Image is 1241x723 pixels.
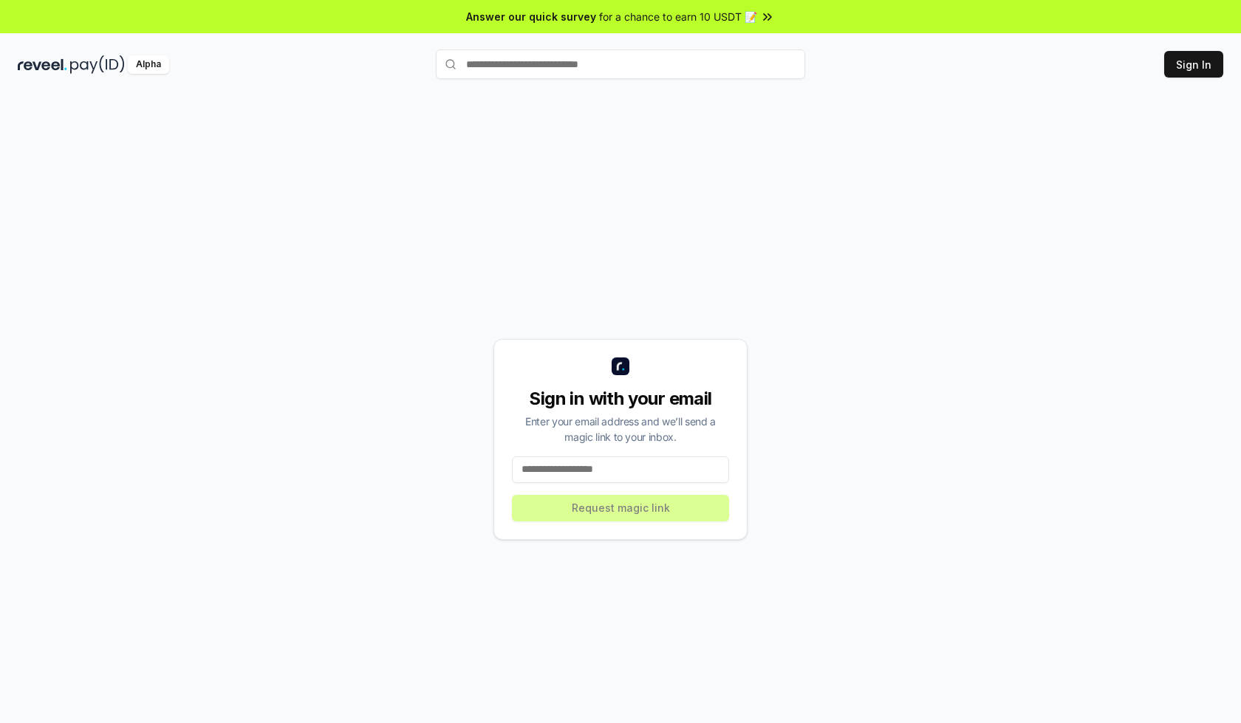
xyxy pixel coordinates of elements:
[18,55,67,74] img: reveel_dark
[128,55,169,74] div: Alpha
[1164,51,1223,78] button: Sign In
[512,387,729,411] div: Sign in with your email
[612,357,629,375] img: logo_small
[599,9,757,24] span: for a chance to earn 10 USDT 📝
[512,414,729,445] div: Enter your email address and we’ll send a magic link to your inbox.
[466,9,596,24] span: Answer our quick survey
[70,55,125,74] img: pay_id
